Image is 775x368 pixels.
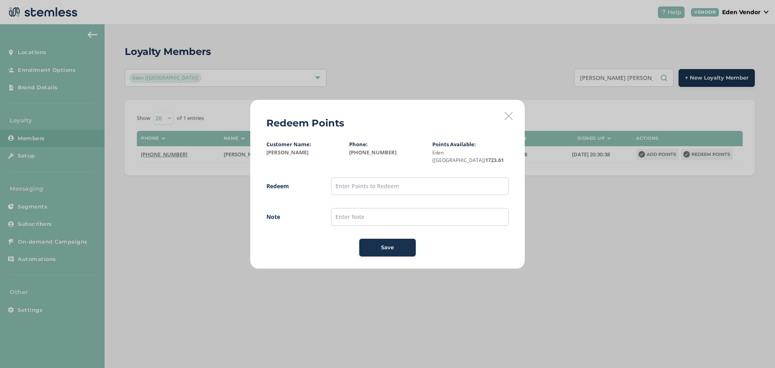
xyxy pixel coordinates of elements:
[381,244,394,252] span: Save
[266,212,315,221] label: Note
[735,329,775,368] iframe: Chat Widget
[349,149,425,157] label: [PHONE_NUMBER]
[266,182,315,190] label: Redeem
[266,141,311,148] label: Customer Name:
[432,149,485,164] small: Eden ([GEOGRAPHIC_DATA])
[331,208,509,226] input: Enter Note
[331,177,509,195] input: Enter Points to Redeem
[432,149,509,164] label: 1723.61
[432,141,476,148] label: Points Available:
[266,116,344,130] h2: Redeem Points
[266,149,343,157] label: [PERSON_NAME]
[349,141,368,148] label: Phone:
[359,239,416,257] button: Save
